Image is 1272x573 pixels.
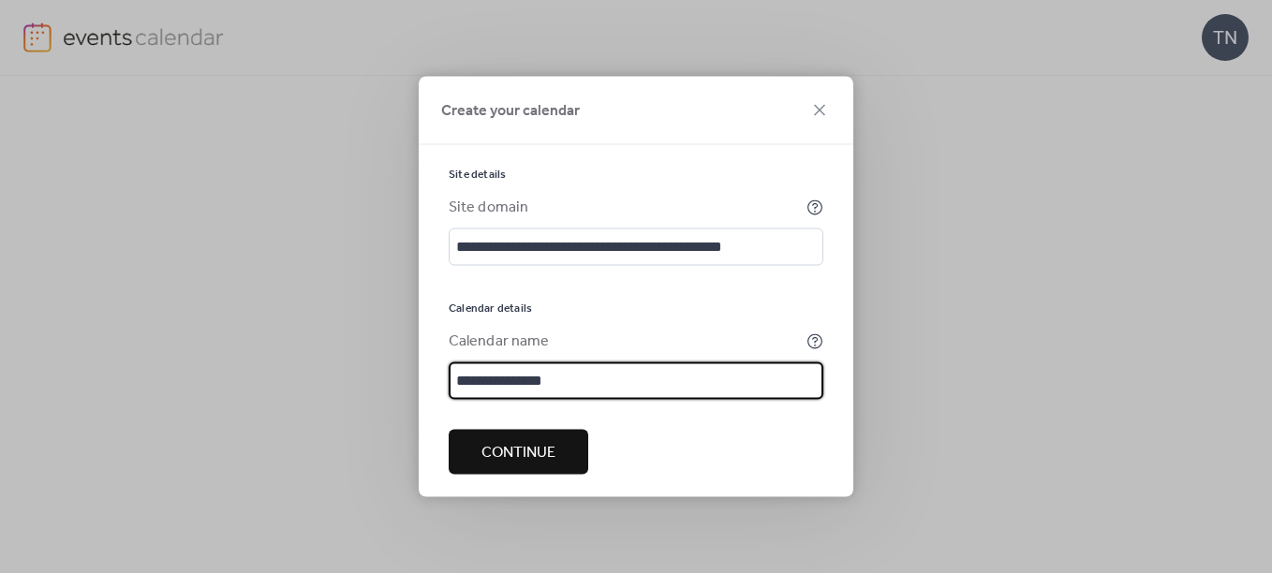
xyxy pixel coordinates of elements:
[449,301,532,316] span: Calendar details
[481,442,555,464] span: Continue
[449,168,506,183] span: Site details
[449,430,588,475] button: Continue
[449,331,803,353] div: Calendar name
[449,197,803,219] div: Site domain
[441,100,580,123] span: Create your calendar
